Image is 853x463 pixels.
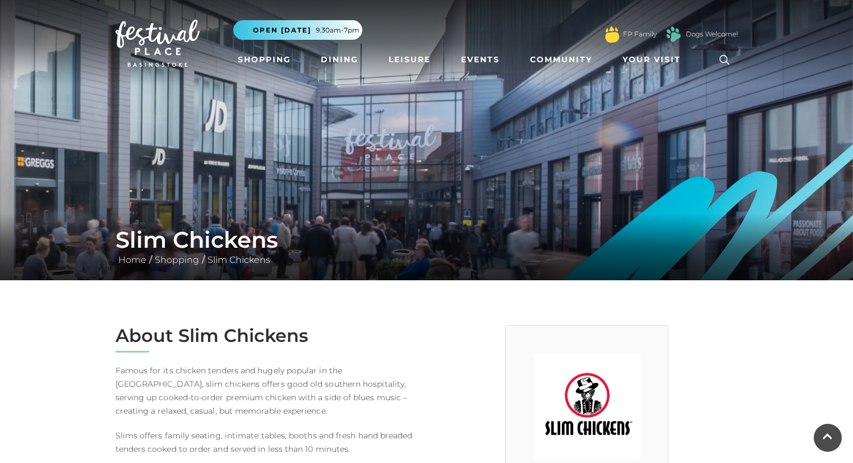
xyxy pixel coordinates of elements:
[623,29,657,39] a: FP Family
[525,49,597,70] a: Community
[686,29,738,39] a: Dogs Welcome!
[457,49,504,70] a: Events
[116,364,418,418] p: Famous for its chicken tenders and hugely popular in the [GEOGRAPHIC_DATA], slim chickens offers ...
[116,226,738,253] h1: Slim Chickens
[233,20,362,40] button: Open [DATE] 9.30am-7pm
[116,325,418,346] h2: About Slim Chickens
[116,254,149,265] a: Home
[233,49,296,70] a: Shopping
[623,54,681,66] span: Your Visit
[152,254,202,265] a: Shopping
[205,254,273,265] a: Slim Chickens
[116,429,418,456] p: Slims offers family seating, intimate tables, booths and fresh hand breaded tenders cooked to ord...
[253,25,311,35] span: Open [DATE]
[384,49,435,70] a: Leisure
[316,25,359,35] span: 9.30am-7pm
[116,20,200,67] img: Festival Place Logo
[316,49,363,70] a: Dining
[618,49,691,70] a: Your Visit
[107,226,746,267] div: / /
